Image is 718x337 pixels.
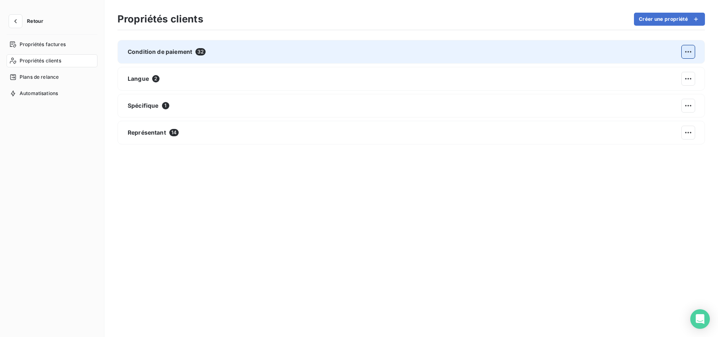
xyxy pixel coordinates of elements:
[117,12,203,27] h3: Propriétés clients
[7,54,98,67] a: Propriétés clients
[195,48,206,55] span: 32
[7,15,50,28] button: Retour
[128,129,166,137] span: Représentant
[20,57,61,64] span: Propriétés clients
[634,13,705,26] button: Créer une propriété
[20,73,59,81] span: Plans de relance
[7,71,98,84] a: Plans de relance
[27,19,43,24] span: Retour
[20,41,66,48] span: Propriétés factures
[7,87,98,100] a: Automatisations
[162,102,169,109] span: 1
[690,309,710,329] div: Open Intercom Messenger
[152,75,160,82] span: 2
[128,48,192,56] span: Condition de paiement
[20,90,58,97] span: Automatisations
[128,75,149,83] span: Langue
[7,38,98,51] a: Propriétés factures
[128,102,159,110] span: Spécifique
[169,129,179,136] span: 14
